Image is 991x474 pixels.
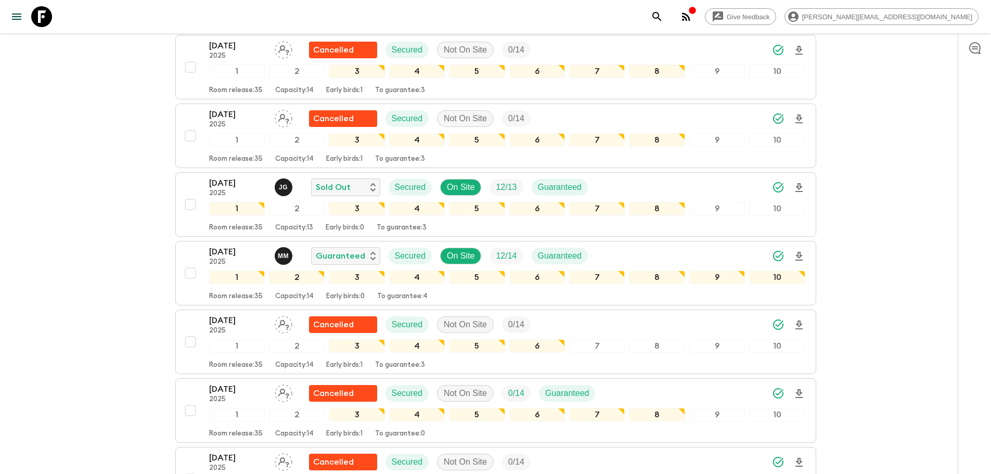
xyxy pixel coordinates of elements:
p: 2025 [209,121,266,129]
div: 5 [449,339,505,353]
svg: Synced Successfully [772,318,784,331]
p: Guaranteed [538,250,582,262]
svg: Synced Successfully [772,250,784,262]
div: 8 [629,133,685,147]
p: 0 / 14 [508,44,524,56]
svg: Download Onboarding [793,182,805,194]
button: menu [6,6,27,27]
p: Secured [392,112,423,125]
p: Not On Site [444,456,487,468]
p: Secured [392,44,423,56]
p: Room release: 35 [209,224,263,232]
a: Give feedback [705,8,776,25]
p: Capacity: 14 [275,86,314,95]
div: 7 [569,271,625,284]
p: 2025 [209,189,266,198]
p: To guarantee: 3 [375,86,425,95]
p: To guarantee: 3 [375,155,425,163]
div: 6 [509,65,565,78]
div: 4 [389,408,445,421]
div: Flash Pack cancellation [309,385,377,402]
button: JG [275,178,294,196]
div: Trip Fill [490,248,523,264]
p: [DATE] [209,314,266,327]
div: 6 [509,133,565,147]
div: 10 [749,408,805,421]
div: Secured [385,42,429,58]
p: Room release: 35 [209,292,263,301]
div: Trip Fill [502,454,531,470]
div: Not On Site [437,385,494,402]
div: Not On Site [437,316,494,333]
p: 2025 [209,395,266,404]
p: 12 / 14 [496,250,517,262]
div: 5 [449,271,505,284]
p: [DATE] [209,383,266,395]
div: Secured [389,248,432,264]
div: Trip Fill [502,385,531,402]
p: M M [278,252,289,260]
div: Trip Fill [502,42,531,58]
div: 6 [509,339,565,353]
div: 5 [449,65,505,78]
p: [DATE] [209,108,266,121]
div: 3 [329,202,384,215]
div: 7 [569,408,625,421]
svg: Download Onboarding [793,113,805,125]
div: 1 [209,339,265,353]
div: On Site [440,179,481,196]
div: 10 [749,65,805,78]
div: Not On Site [437,110,494,127]
div: 4 [389,202,445,215]
p: On Site [447,250,474,262]
div: 8 [629,202,685,215]
div: Secured [389,179,432,196]
p: Early birds: 1 [326,86,363,95]
p: Not On Site [444,44,487,56]
p: Cancelled [313,44,354,56]
div: 9 [689,339,745,353]
div: 1 [209,202,265,215]
p: [DATE] [209,452,266,464]
div: 10 [749,271,805,284]
div: 2 [269,408,325,421]
p: 2025 [209,327,266,335]
div: 2 [269,339,325,353]
p: Not On Site [444,112,487,125]
span: Assign pack leader [275,319,292,327]
p: Secured [392,456,423,468]
svg: Download Onboarding [793,456,805,469]
p: 2025 [209,258,266,266]
p: On Site [447,181,474,194]
span: Assign pack leader [275,456,292,465]
div: 3 [329,271,384,284]
div: 9 [689,408,745,421]
span: Jeronimo Granados [275,182,294,190]
p: Room release: 35 [209,430,263,438]
span: Give feedback [721,13,776,21]
p: Capacity: 14 [275,430,314,438]
div: Not On Site [437,42,494,58]
div: 2 [269,202,325,215]
span: Assign pack leader [275,44,292,53]
p: Guaranteed [545,387,589,400]
svg: Download Onboarding [793,388,805,400]
div: 8 [629,271,685,284]
p: To guarantee: 3 [375,361,425,369]
p: Secured [392,387,423,400]
div: 9 [689,202,745,215]
div: 5 [449,408,505,421]
div: 10 [749,339,805,353]
div: 10 [749,202,805,215]
div: 4 [389,271,445,284]
p: Room release: 35 [209,86,263,95]
svg: Download Onboarding [793,250,805,263]
div: On Site [440,248,481,264]
p: Room release: 35 [209,361,263,369]
div: Trip Fill [502,316,531,333]
button: [DATE]2025Assign pack leaderFlash Pack cancellationSecuredNot On SiteTrip Fill12345678910Room rel... [175,104,816,168]
div: Trip Fill [490,179,523,196]
p: Sold Out [316,181,351,194]
p: [DATE] [209,177,266,189]
button: search adventures [647,6,667,27]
